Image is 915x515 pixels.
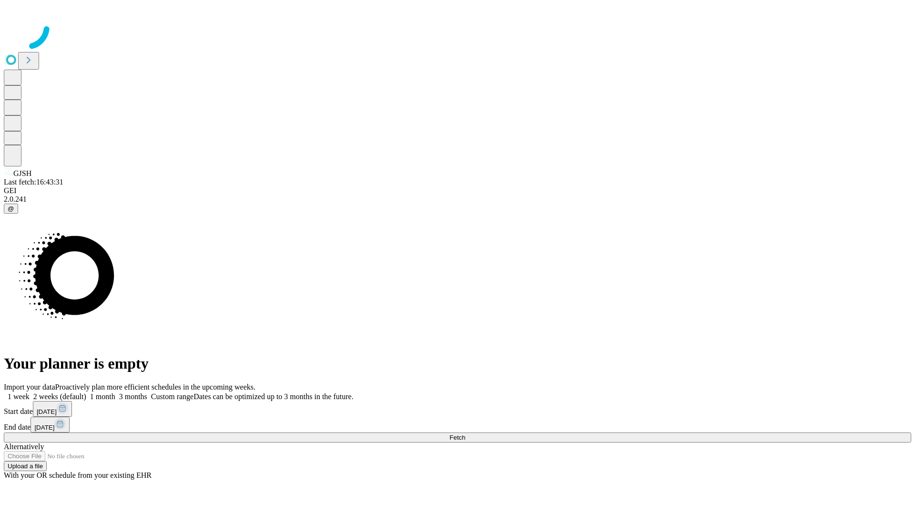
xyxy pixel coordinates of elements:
[33,401,72,417] button: [DATE]
[4,433,911,443] button: Fetch
[13,169,31,177] span: GJSH
[55,383,255,391] span: Proactively plan more efficient schedules in the upcoming weeks.
[4,355,911,372] h1: Your planner is empty
[90,392,115,401] span: 1 month
[8,205,14,212] span: @
[4,461,47,471] button: Upload a file
[4,204,18,214] button: @
[4,401,911,417] div: Start date
[4,443,44,451] span: Alternatively
[33,392,86,401] span: 2 weeks (default)
[119,392,147,401] span: 3 months
[4,417,911,433] div: End date
[151,392,193,401] span: Custom range
[30,417,70,433] button: [DATE]
[8,392,30,401] span: 1 week
[4,186,911,195] div: GEI
[193,392,353,401] span: Dates can be optimized up to 3 months in the future.
[4,195,911,204] div: 2.0.241
[4,471,152,479] span: With your OR schedule from your existing EHR
[37,408,57,415] span: [DATE]
[34,424,54,431] span: [DATE]
[449,434,465,441] span: Fetch
[4,178,63,186] span: Last fetch: 16:43:31
[4,383,55,391] span: Import your data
